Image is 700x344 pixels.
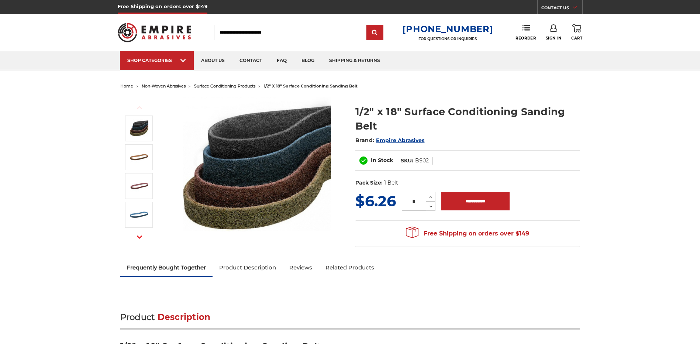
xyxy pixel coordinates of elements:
dd: BS02 [415,157,429,165]
a: Related Products [319,259,381,276]
span: In Stock [371,157,393,164]
span: 1/2" x 18" surface conditioning sanding belt [264,83,358,89]
a: Empire Abrasives [376,137,424,144]
a: Frequently Bought Together [120,259,213,276]
a: Product Description [213,259,283,276]
button: Next [131,229,148,245]
a: Reorder [515,24,536,40]
a: Reviews [283,259,319,276]
img: 1/2"x18" Medium Surface Conditioning Belt [130,177,148,195]
span: Free Shipping on orders over $149 [406,226,529,241]
div: SHOP CATEGORIES [127,58,186,63]
a: contact [232,51,269,70]
span: Product [120,312,155,322]
span: Description [158,312,211,322]
a: CONTACT US [541,4,582,14]
img: 1/2"x18" Fine Surface Conditioning Belt [130,206,148,224]
a: non-woven abrasives [142,83,186,89]
input: Submit [368,25,382,40]
a: Cart [571,24,582,41]
img: 1/2"x18" Coarse Surface Conditioning Belt [130,148,148,166]
a: [PHONE_NUMBER] [402,24,493,34]
button: Previous [131,100,148,116]
span: $6.26 [355,192,396,210]
img: Surface Conditioning Sanding Belts [183,97,331,244]
span: Cart [571,36,582,41]
p: FOR QUESTIONS OR INQUIRIES [402,37,493,41]
a: about us [194,51,232,70]
a: home [120,83,133,89]
a: shipping & returns [322,51,387,70]
h1: 1/2" x 18" Surface Conditioning Sanding Belt [355,104,580,133]
a: blog [294,51,322,70]
span: Brand: [355,137,375,144]
img: Empire Abrasives [118,18,192,47]
a: surface conditioning products [194,83,255,89]
span: Reorder [515,36,536,41]
dd: 1 Belt [384,179,398,187]
img: Surface Conditioning Sanding Belts [130,119,148,138]
dt: Pack Size: [355,179,383,187]
dt: SKU: [401,157,413,165]
a: faq [269,51,294,70]
span: Sign In [546,36,562,41]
